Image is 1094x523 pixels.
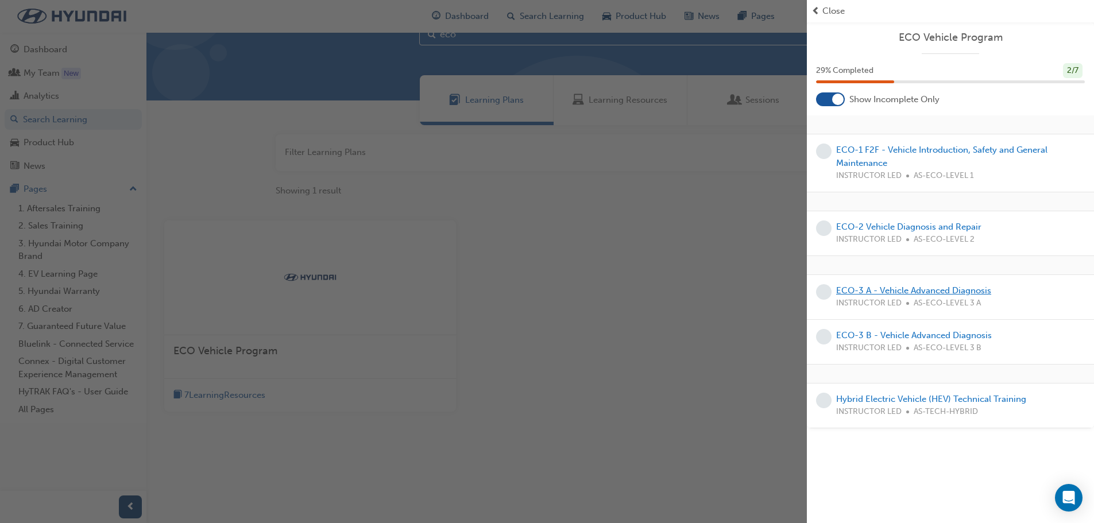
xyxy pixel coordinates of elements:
[836,405,902,419] span: INSTRUCTOR LED
[836,342,902,355] span: INSTRUCTOR LED
[914,297,981,310] span: AS-ECO-LEVEL 3 A
[816,393,832,408] span: learningRecordVerb_NONE-icon
[836,145,1047,168] a: ECO-1 F2F - Vehicle Introduction, Safety and General Maintenance
[816,64,873,78] span: 29 % Completed
[836,330,992,340] a: ECO-3 B - Vehicle Advanced Diagnosis
[914,233,975,246] span: AS-ECO-LEVEL 2
[914,405,978,419] span: AS-TECH-HYBRID
[816,31,1085,44] a: ECO Vehicle Program
[811,5,1089,18] button: prev-iconClose
[836,285,991,296] a: ECO-3 A - Vehicle Advanced Diagnosis
[1063,63,1083,79] div: 2 / 7
[836,222,981,232] a: ECO-2 Vehicle Diagnosis and Repair
[822,5,845,18] span: Close
[836,169,902,183] span: INSTRUCTOR LED
[836,297,902,310] span: INSTRUCTOR LED
[914,342,981,355] span: AS-ECO-LEVEL 3 B
[1055,484,1083,512] div: Open Intercom Messenger
[914,169,974,183] span: AS-ECO-LEVEL 1
[836,233,902,246] span: INSTRUCTOR LED
[836,394,1026,404] a: Hybrid Electric Vehicle (HEV) Technical Training
[811,5,820,18] span: prev-icon
[816,329,832,344] span: learningRecordVerb_NONE-icon
[849,93,940,106] span: Show Incomplete Only
[816,144,832,159] span: learningRecordVerb_NONE-icon
[816,284,832,300] span: learningRecordVerb_NONE-icon
[816,220,832,236] span: learningRecordVerb_NONE-icon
